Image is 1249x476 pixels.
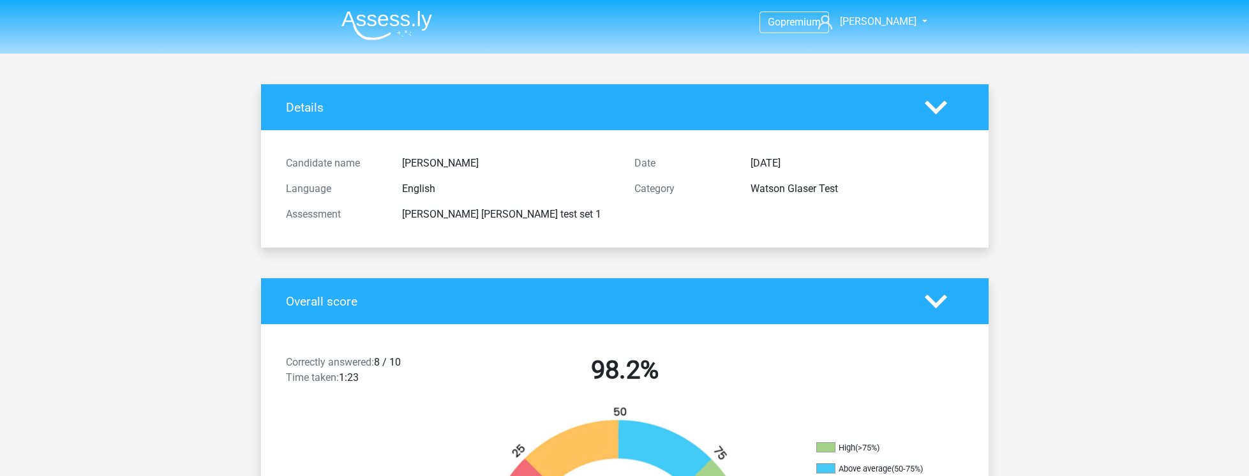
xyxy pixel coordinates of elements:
h4: Details [286,100,906,115]
a: [PERSON_NAME] [813,14,918,29]
span: Time taken: [286,371,339,383]
h4: Overall score [286,294,906,309]
span: Go [768,16,781,28]
div: Watson Glaser Test [741,181,973,197]
li: High [816,442,944,454]
div: (>75%) [855,443,879,452]
span: [PERSON_NAME] [840,15,916,27]
div: [DATE] [741,156,973,171]
h2: 98.2% [460,355,789,385]
div: 8 / 10 1:23 [276,355,451,390]
div: [PERSON_NAME] [393,156,625,171]
div: English [393,181,625,197]
div: Candidate name [276,156,393,171]
div: Category [625,181,741,197]
a: Gopremium [760,13,828,31]
div: (50-75%) [892,464,923,473]
span: premium [781,16,821,28]
img: Assessly [341,10,432,40]
div: Language [276,181,393,197]
div: [PERSON_NAME] [PERSON_NAME] test set 1 [393,207,625,222]
div: Date [625,156,741,171]
span: Correctly answered: [286,356,374,368]
li: Above average [816,463,944,475]
div: Assessment [276,207,393,222]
